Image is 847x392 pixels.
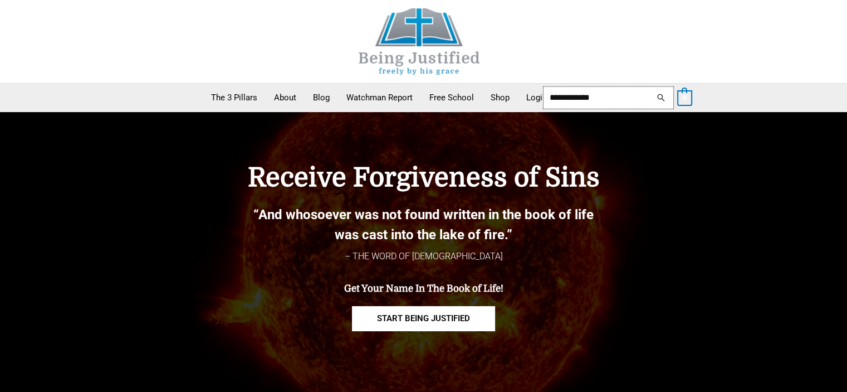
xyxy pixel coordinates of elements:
a: Blog [305,84,338,112]
h4: Receive Forgiveness of Sins [190,162,658,193]
a: View Shopping Cart, empty [677,93,692,103]
a: Shop [482,84,518,112]
a: The 3 Pillars [203,84,266,112]
nav: Primary Site Navigation [203,84,645,112]
span: 0 [683,94,687,102]
img: Being Justified [336,8,503,75]
a: Free School [421,84,482,112]
a: Donate [555,84,599,112]
a: START BEING JUSTIFIED [352,306,495,331]
span: – THE WORD OF [DEMOGRAPHIC_DATA] [345,251,503,262]
a: Search button [656,93,666,103]
a: Watchman Report [338,84,421,112]
span: START BEING JUSTIFIED [377,314,470,323]
a: About [266,84,305,112]
b: “And whosoever was not found written in the book of life was cast into the lake of fire.” [253,207,594,243]
a: Contact [599,84,645,112]
h4: Get Your Name In The Book of Life! [190,283,658,294]
a: Login [518,84,555,112]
